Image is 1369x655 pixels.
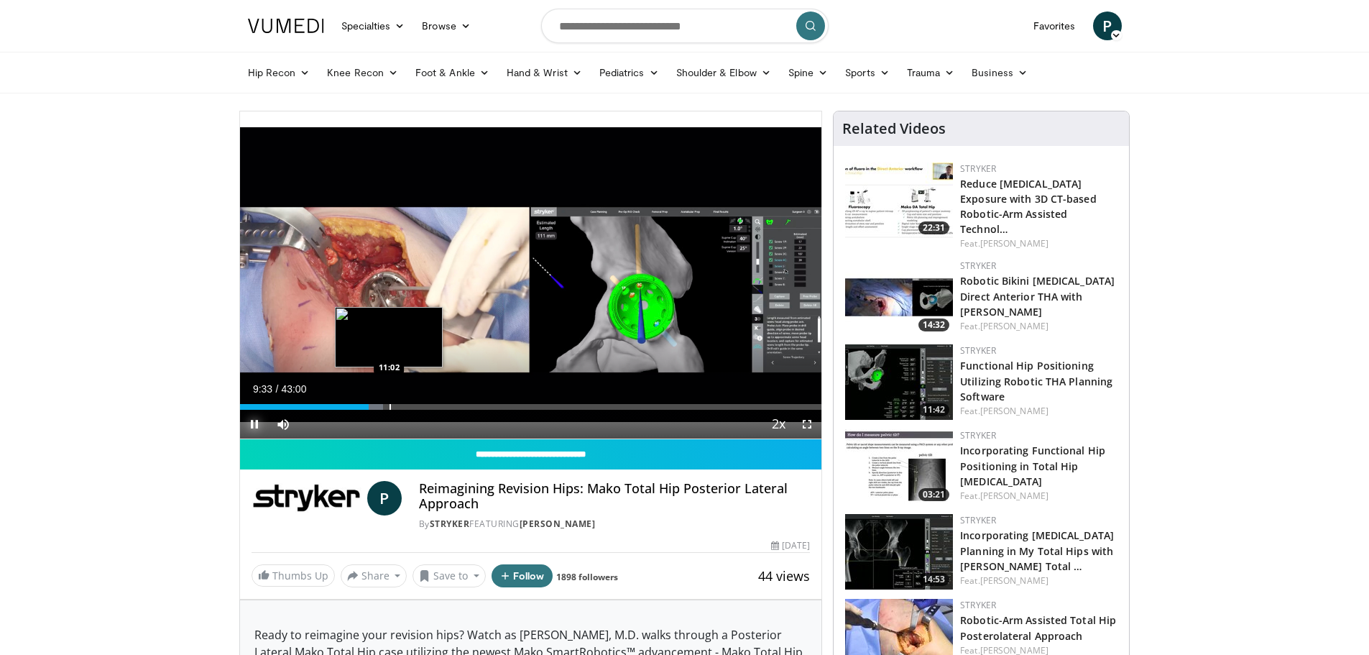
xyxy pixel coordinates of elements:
div: Feat. [960,574,1117,587]
div: Feat. [960,405,1117,418]
span: 9:33 [253,383,272,395]
input: Search topics, interventions [541,9,829,43]
div: Feat. [960,237,1117,250]
a: Specialties [333,12,414,40]
a: Foot & Ankle [407,58,498,87]
span: 14:32 [918,319,949,331]
a: [PERSON_NAME] [980,574,1048,587]
a: [PERSON_NAME] [520,518,596,530]
a: Trauma [898,58,964,87]
a: Functional Hip Positioning Utilizing Robotic THA Planning Software [960,359,1112,403]
h4: Related Videos [842,120,946,137]
span: 14:53 [918,573,949,586]
img: eac2e64c-a42a-49d8-a791-ded8909a2122.150x105_q85_crop-smart_upscale.jpg [845,514,953,590]
button: Save to [412,564,486,587]
div: Progress Bar [240,404,822,410]
a: Browse [413,12,479,40]
button: Mute [269,410,298,439]
a: P [367,481,402,516]
a: Incorporating [MEDICAL_DATA] Planning in My Total Hips with [PERSON_NAME] Total … [960,528,1114,572]
a: Stryker [430,518,470,530]
img: image.jpeg [335,307,443,367]
img: Stryker [252,481,361,516]
a: 03:21 [845,429,953,505]
a: Stryker [960,429,996,441]
button: Playback Rate [764,410,793,439]
a: Shoulder & Elbow [668,58,780,87]
div: Feat. [960,490,1117,503]
span: 44 views [758,567,810,585]
a: Thumbs Up [252,564,335,587]
a: Knee Recon [318,58,407,87]
img: 8a03947e-5f86-4337-9e9c-3e1b7ed19ec3.150x105_q85_crop-smart_upscale.jpg [845,429,953,505]
a: [PERSON_NAME] [980,320,1048,332]
a: Incorporating Functional Hip Positioning in Total Hip [MEDICAL_DATA] [960,444,1105,487]
a: P [1093,12,1122,40]
a: Stryker [960,260,996,272]
h4: Reimagining Revision Hips: Mako Total Hip Posterior Lateral Approach [419,481,810,512]
span: 43:00 [281,383,306,395]
a: [PERSON_NAME] [980,237,1048,249]
img: VuMedi Logo [248,19,324,33]
a: 1898 followers [556,571,618,583]
a: Spine [780,58,836,87]
a: Stryker [960,599,996,611]
a: 14:32 [845,260,953,335]
a: 22:31 [845,162,953,238]
span: / [276,383,279,395]
div: By FEATURING [419,518,810,531]
video-js: Video Player [240,111,822,439]
button: Pause [240,410,269,439]
a: [PERSON_NAME] [980,405,1048,417]
button: Share [341,564,407,587]
a: Robotic-Arm Assisted Total Hip Posterolateral Approach [960,613,1116,642]
a: Reduce [MEDICAL_DATA] Exposure with 3D CT-based Robotic-Arm Assisted Technol… [960,177,1097,236]
img: 5b4548d7-4744-446d-8b11-0b10f47e7853.150x105_q85_crop-smart_upscale.jpg [845,260,953,335]
a: Favorites [1025,12,1084,40]
a: 14:53 [845,514,953,590]
button: Fullscreen [793,410,821,439]
a: Stryker [960,344,996,357]
a: Pediatrics [591,58,668,87]
span: 22:31 [918,221,949,234]
a: Business [963,58,1036,87]
a: Robotic Bikini [MEDICAL_DATA] Direct Anterior THA with [PERSON_NAME] [960,274,1115,318]
div: [DATE] [771,539,810,552]
a: Sports [836,58,898,87]
a: [PERSON_NAME] [980,490,1048,502]
a: Stryker [960,514,996,526]
span: 11:42 [918,403,949,416]
img: 5ea70af7-1667-4ec4-b49e-414948cafe1e.150x105_q85_crop-smart_upscale.jpg [845,344,953,420]
div: Feat. [960,320,1117,333]
a: 11:42 [845,344,953,420]
button: Follow [492,564,553,587]
span: 03:21 [918,488,949,501]
a: Hand & Wrist [498,58,591,87]
img: 5bd7167b-0b9e-40b5-a7c8-0d290fcaa9fb.150x105_q85_crop-smart_upscale.jpg [845,162,953,238]
a: Stryker [960,162,996,175]
a: Hip Recon [239,58,319,87]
